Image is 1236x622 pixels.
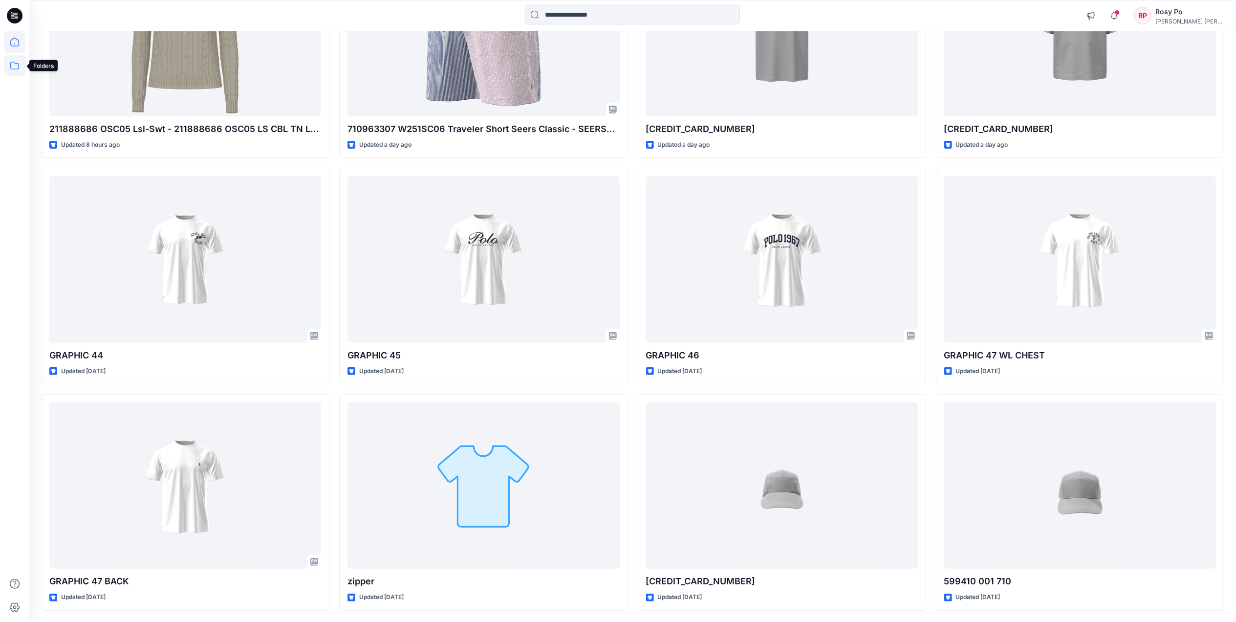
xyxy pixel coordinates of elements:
p: Updated [DATE] [658,592,702,602]
p: [CREDIT_CARD_NUMBER] [646,575,918,588]
p: GRAPHIC 46 [646,349,918,362]
p: Updated [DATE] [658,366,702,377]
p: Updated 8 hours ago [61,140,120,150]
p: GRAPHIC 45 [347,349,619,362]
a: GRAPHIC 47 BACK [49,402,321,569]
p: GRAPHIC 44 [49,349,321,362]
p: Updated [DATE] [61,592,106,602]
a: GRAPHIC 44 [49,176,321,342]
div: Rosy Po [1155,6,1224,18]
p: Updated [DATE] [359,366,404,377]
p: Updated [DATE] [956,366,1000,377]
p: zipper [347,575,619,588]
a: 599406 001 710 [646,402,918,569]
a: GRAPHIC 46 [646,176,918,342]
p: [CREDIT_CARD_NUMBER] [646,122,918,136]
p: 710963307 W251SC06 Traveler Short Seers Classic - SEERSUCKER TRAVELER [347,122,619,136]
p: Updated a day ago [658,140,710,150]
a: 599410 001 710 [944,402,1216,569]
div: RP [1134,7,1151,24]
a: zipper [347,402,619,569]
p: GRAPHIC 47 BACK [49,575,321,588]
div: [PERSON_NAME] [PERSON_NAME] [1155,18,1224,25]
p: Updated a day ago [359,140,412,150]
p: 599410 001 710 [944,575,1216,588]
p: GRAPHIC 47 WL CHEST [944,349,1216,362]
p: Updated a day ago [956,140,1008,150]
p: Updated [DATE] [359,592,404,602]
a: GRAPHIC 45 [347,176,619,342]
p: Updated [DATE] [956,592,1000,602]
p: 211888686 OSC05 Lsl-Swt - 211888686 OSC05 LS CBL TN Lsl-Swt [49,122,321,136]
p: Updated [DATE] [61,366,106,377]
a: GRAPHIC 47 WL CHEST [944,176,1216,342]
p: [CREDIT_CARD_NUMBER] [944,122,1216,136]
